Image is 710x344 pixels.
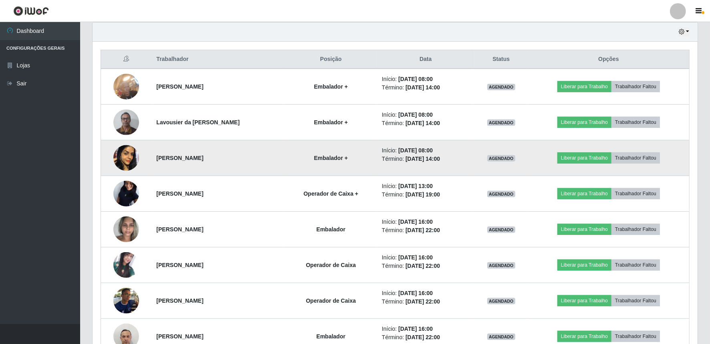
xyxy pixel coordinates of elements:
[113,142,139,174] img: 1752008947599.jpeg
[557,295,611,306] button: Liberar para Trabalho
[405,120,440,126] time: [DATE] 14:00
[382,262,470,270] li: Término:
[382,218,470,226] li: Início:
[382,190,470,199] li: Término:
[487,84,515,90] span: AGENDADO
[382,111,470,119] li: Início:
[377,50,474,69] th: Data
[398,183,433,189] time: [DATE] 13:00
[113,105,139,139] img: 1746326143997.jpeg
[156,226,203,233] strong: [PERSON_NAME]
[306,262,356,268] strong: Operador de Caixa
[474,50,528,69] th: Status
[382,83,470,92] li: Término:
[611,152,660,164] button: Trabalhador Faltou
[314,83,348,90] strong: Embalador +
[382,253,470,262] li: Início:
[314,155,348,161] strong: Embalador +
[557,224,611,235] button: Liberar para Trabalho
[611,331,660,342] button: Trabalhador Faltou
[398,254,433,261] time: [DATE] 16:00
[382,289,470,297] li: Início:
[611,81,660,92] button: Trabalhador Faltou
[306,297,356,304] strong: Operador de Caixa
[151,50,284,69] th: Trabalhador
[487,298,515,304] span: AGENDADO
[113,69,139,103] img: 1755342256776.jpeg
[611,117,660,128] button: Trabalhador Faltou
[528,50,690,69] th: Opções
[611,188,660,199] button: Trabalhador Faltou
[398,219,433,225] time: [DATE] 16:00
[405,191,440,198] time: [DATE] 19:00
[382,155,470,163] li: Término:
[405,156,440,162] time: [DATE] 14:00
[285,50,377,69] th: Posição
[382,182,470,190] li: Início:
[611,259,660,271] button: Trabalhador Faltou
[382,226,470,235] li: Término:
[156,297,203,304] strong: [PERSON_NAME]
[156,333,203,340] strong: [PERSON_NAME]
[405,334,440,340] time: [DATE] 22:00
[13,6,49,16] img: CoreUI Logo
[156,83,203,90] strong: [PERSON_NAME]
[382,333,470,342] li: Término:
[405,298,440,305] time: [DATE] 22:00
[317,333,345,340] strong: Embalador
[113,252,139,277] img: 1744639547908.jpeg
[405,227,440,233] time: [DATE] 22:00
[314,119,348,125] strong: Embalador +
[317,226,345,233] strong: Embalador
[487,334,515,340] span: AGENDADO
[113,165,139,222] img: 1742948591558.jpeg
[382,75,470,83] li: Início:
[398,147,433,154] time: [DATE] 08:00
[398,76,433,82] time: [DATE] 08:00
[487,227,515,233] span: AGENDADO
[557,331,611,342] button: Liberar para Trabalho
[382,119,470,127] li: Término:
[382,146,470,155] li: Início:
[382,325,470,333] li: Início:
[405,84,440,91] time: [DATE] 14:00
[113,212,139,246] img: 1749078762864.jpeg
[156,190,203,197] strong: [PERSON_NAME]
[557,117,611,128] button: Liberar para Trabalho
[487,191,515,197] span: AGENDADO
[382,297,470,306] li: Término:
[487,119,515,126] span: AGENDADO
[611,295,660,306] button: Trabalhador Faltou
[487,155,515,162] span: AGENDADO
[557,81,611,92] button: Liberar para Trabalho
[156,155,203,161] strong: [PERSON_NAME]
[156,262,203,268] strong: [PERSON_NAME]
[113,288,139,314] img: 1749306330183.jpeg
[611,224,660,235] button: Trabalhador Faltou
[557,152,611,164] button: Liberar para Trabalho
[557,188,611,199] button: Liberar para Trabalho
[398,326,433,332] time: [DATE] 16:00
[398,111,433,118] time: [DATE] 08:00
[304,190,359,197] strong: Operador de Caixa +
[398,290,433,296] time: [DATE] 16:00
[557,259,611,271] button: Liberar para Trabalho
[156,119,240,125] strong: Lavousier da [PERSON_NAME]
[487,262,515,269] span: AGENDADO
[405,263,440,269] time: [DATE] 22:00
